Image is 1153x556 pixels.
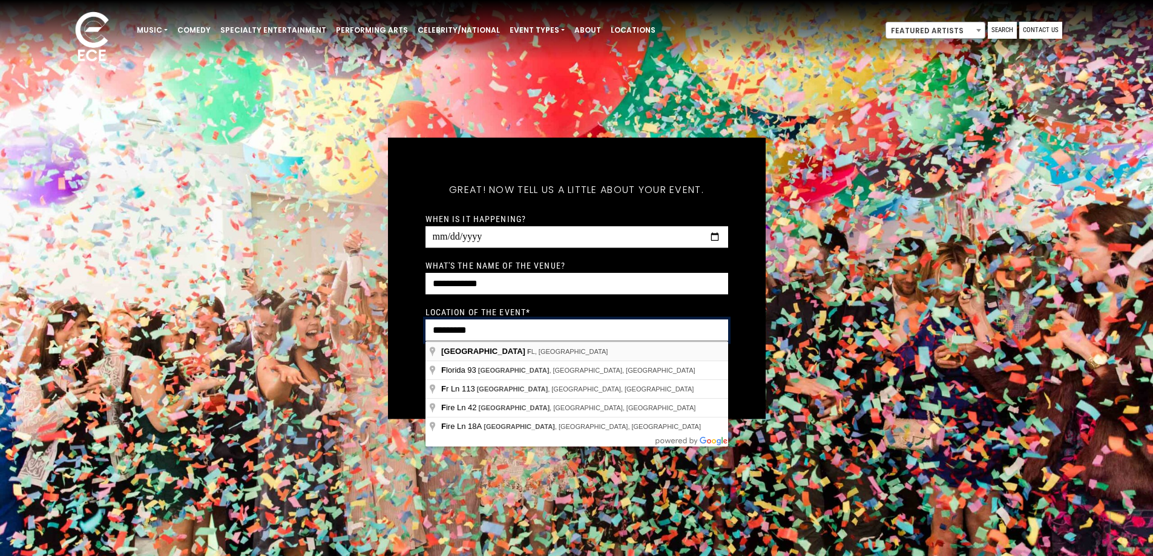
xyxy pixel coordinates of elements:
[988,22,1017,39] a: Search
[441,347,525,356] span: [GEOGRAPHIC_DATA]
[441,422,484,431] span: ire Ln 18A
[425,168,728,211] h5: Great! Now tell us a little about your event.
[132,20,172,41] a: Music
[484,423,701,430] span: , [GEOGRAPHIC_DATA], [GEOGRAPHIC_DATA]
[477,385,694,393] span: , [GEOGRAPHIC_DATA], [GEOGRAPHIC_DATA]
[484,423,555,430] span: [GEOGRAPHIC_DATA]
[425,260,565,270] label: What's the name of the venue?
[527,348,531,355] span: F
[479,404,696,411] span: , [GEOGRAPHIC_DATA], [GEOGRAPHIC_DATA]
[478,367,695,374] span: , [GEOGRAPHIC_DATA], [GEOGRAPHIC_DATA]
[441,365,446,374] span: F
[441,422,446,431] span: F
[441,403,446,412] span: F
[885,22,985,39] span: Featured Artists
[441,403,479,412] span: ire Ln 42
[606,20,660,41] a: Locations
[570,20,606,41] a: About
[62,8,122,67] img: ece_new_logo_whitev2-1.png
[1019,22,1062,39] a: Contact Us
[172,20,215,41] a: Comedy
[527,348,608,355] span: L, [GEOGRAPHIC_DATA]
[425,213,527,224] label: When is it happening?
[886,22,985,39] span: Featured Artists
[477,385,548,393] span: [GEOGRAPHIC_DATA]
[441,384,477,393] span: r Ln 113
[331,20,413,41] a: Performing Arts
[215,20,331,41] a: Specialty Entertainment
[425,306,531,317] label: Location of the event
[441,365,478,374] span: lorida 93
[478,367,550,374] span: [GEOGRAPHIC_DATA]
[441,384,446,393] span: F
[413,20,505,41] a: Celebrity/National
[479,404,550,411] span: [GEOGRAPHIC_DATA]
[505,20,570,41] a: Event Types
